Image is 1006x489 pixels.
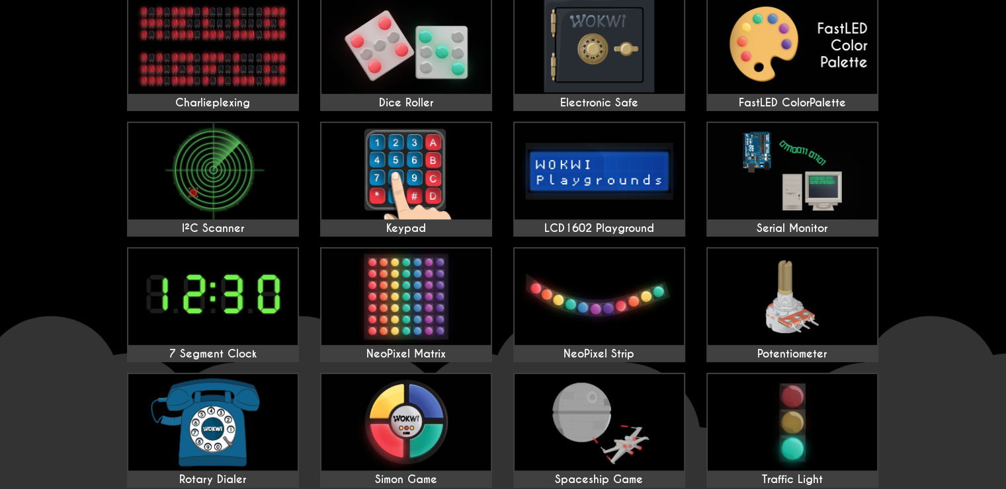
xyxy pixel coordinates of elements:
img: Serial Monitor [708,123,877,219]
a: Potentiometer [706,247,878,362]
img: NeoPixel Strip [515,248,684,345]
img: I²C Scanner [128,123,298,219]
img: Spaceship Game [515,374,684,470]
img: Simon Game [321,374,491,470]
img: 7 Segment Clock [128,248,298,345]
img: LCD1602 Playground [515,123,684,219]
a: Keypad [320,122,492,237]
ya-tr-span: LCD1602 Playground [544,221,654,235]
ya-tr-span: NeoPixel Strip [564,347,634,361]
ya-tr-span: Keypad [386,221,426,235]
ya-tr-span: Serial Monitor [757,221,827,235]
ya-tr-span: Rotary Dialer [179,472,246,486]
ya-tr-span: 7 Segment Clock [169,347,257,361]
a: 7 Segment Clock [127,247,299,362]
ya-tr-span: Simon Game [375,472,437,486]
ya-tr-span: FastLED ColorPalette [739,96,846,110]
img: NeoPixel Matrix [321,248,491,345]
a: NeoPixel Matrix [320,247,492,362]
img: Traffic Light [708,374,877,470]
ya-tr-span: Potentiometer [757,347,827,361]
ya-tr-span: Electronic Safe [560,96,638,110]
ya-tr-span: NeoPixel Matrix [366,347,446,361]
a: I²C Scanner [127,122,299,237]
a: LCD1602 Playground [513,122,685,237]
ya-tr-span: Traffic Light [762,472,823,486]
img: Potentiometer [708,248,877,345]
a: Rotary Dialer [127,373,299,488]
a: NeoPixel Strip [513,247,685,362]
ya-tr-span: Dice Roller [379,96,433,110]
img: Rotary Dialer [128,374,298,470]
a: Simon Game [320,373,492,488]
ya-tr-span: Spaceship Game [555,472,643,486]
a: Serial Monitor [706,122,878,237]
a: Traffic Light [706,373,878,488]
ya-tr-span: I²C Scanner [182,221,244,235]
ya-tr-span: Charlieplexing [175,96,250,110]
img: Keypad [321,123,491,219]
a: Spaceship Game [513,373,685,488]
